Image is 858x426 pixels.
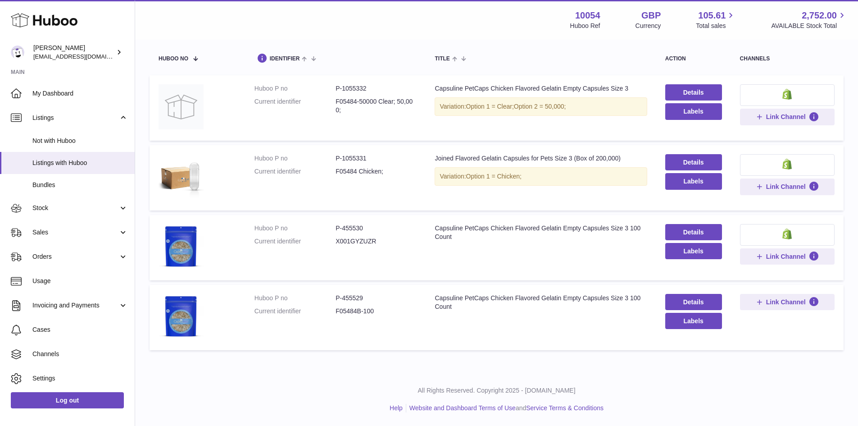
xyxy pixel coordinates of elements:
[254,97,336,115] dt: Current identifier
[665,313,722,329] button: Labels
[740,248,835,265] button: Link Channel
[782,159,792,169] img: shopify-small.png
[766,252,806,261] span: Link Channel
[32,325,128,334] span: Cases
[336,224,417,233] dd: P-455530
[435,154,647,163] div: Joined Flavored Gelatin Capsules for Pets Size 3 (Box of 200,000)
[33,44,114,61] div: [PERSON_NAME]
[665,154,722,170] a: Details
[336,154,417,163] dd: P-1055331
[782,89,792,100] img: shopify-small.png
[435,97,647,116] div: Variation:
[665,224,722,240] a: Details
[782,229,792,239] img: shopify-small.png
[766,298,806,306] span: Link Channel
[526,404,604,412] a: Service Terms & Conditions
[33,53,132,60] span: [EMAIL_ADDRESS][DOMAIN_NAME]
[336,294,417,302] dd: P-455529
[336,307,417,316] dd: F05484B-100
[802,9,837,22] span: 2,752.00
[270,56,300,62] span: identifier
[514,103,566,110] span: Option 2 = 50,000;
[665,173,722,189] button: Labels
[665,84,722,101] a: Details
[336,237,417,246] dd: X001GYZUZR
[636,22,661,30] div: Currency
[32,301,118,310] span: Invoicing and Payments
[406,404,604,412] li: and
[771,22,847,30] span: AVAILABLE Stock Total
[32,374,128,383] span: Settings
[665,294,722,310] a: Details
[336,167,417,176] dd: F05484 Chicken;
[409,404,516,412] a: Website and Dashboard Terms of Use
[32,114,118,122] span: Listings
[696,9,736,30] a: 105.61 Total sales
[435,84,647,93] div: Capsuline PetCaps Chicken Flavored Gelatin Empty Capsules Size 3
[740,56,835,62] div: channels
[641,9,661,22] strong: GBP
[665,243,722,259] button: Labels
[665,103,722,119] button: Labels
[435,167,647,186] div: Variation:
[32,89,128,98] span: My Dashboard
[740,294,835,310] button: Link Channel
[740,109,835,125] button: Link Channel
[435,294,647,311] div: Capsuline PetCaps Chicken Flavored Gelatin Empty Capsules Size 3 100 Count
[254,237,336,246] dt: Current identifier
[32,228,118,237] span: Sales
[665,56,722,62] div: action
[390,404,403,412] a: Help
[142,386,851,395] p: All Rights Reserved. Copyright 2025 - [DOMAIN_NAME]
[32,181,128,189] span: Bundles
[254,224,336,233] dt: Huboo P no
[336,84,417,93] dd: P-1055332
[336,97,417,115] dd: F05484-50000 Clear; 50,000;
[32,159,128,167] span: Listings with Huboo
[159,84,204,129] img: Capsuline PetCaps Chicken Flavored Gelatin Empty Capsules Size 3
[254,154,336,163] dt: Huboo P no
[435,56,449,62] span: title
[254,167,336,176] dt: Current identifier
[159,224,204,269] img: Capsuline PetCaps Chicken Flavored Gelatin Empty Capsules Size 3 100 Count
[466,103,514,110] span: Option 1 = Clear;
[32,350,128,358] span: Channels
[466,173,522,180] span: Option 1 = Chicken;
[254,84,336,93] dt: Huboo P no
[766,183,806,191] span: Link Channel
[771,9,847,30] a: 2,752.00 AVAILABLE Stock Total
[254,307,336,316] dt: Current identifier
[740,179,835,195] button: Link Channel
[570,22,600,30] div: Huboo Ref
[32,137,128,145] span: Not with Huboo
[696,22,736,30] span: Total sales
[766,113,806,121] span: Link Channel
[32,277,128,285] span: Usage
[32,204,118,212] span: Stock
[254,294,336,302] dt: Huboo P no
[159,154,204,199] img: Joined Flavored Gelatin Capsules for Pets Size 3 (Box of 200,000)
[575,9,600,22] strong: 10054
[11,392,124,408] a: Log out
[159,56,188,62] span: Huboo no
[11,46,24,59] img: internalAdmin-10054@internal.huboo.com
[159,294,204,339] img: Capsuline PetCaps Chicken Flavored Gelatin Empty Capsules Size 3 100 Count
[698,9,726,22] span: 105.61
[435,224,647,241] div: Capsuline PetCaps Chicken Flavored Gelatin Empty Capsules Size 3 100 Count
[32,252,118,261] span: Orders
